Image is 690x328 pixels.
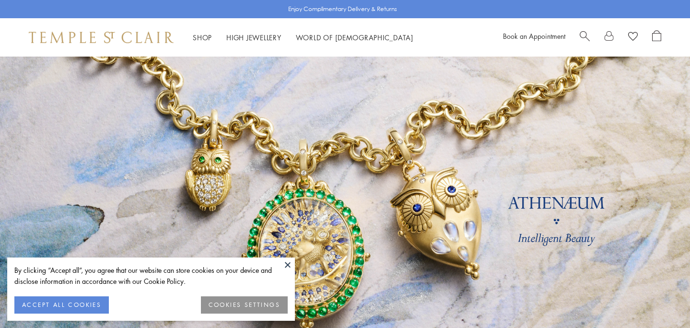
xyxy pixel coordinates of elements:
a: World of [DEMOGRAPHIC_DATA]World of [DEMOGRAPHIC_DATA] [296,33,413,42]
p: Enjoy Complimentary Delivery & Returns [288,4,397,14]
a: Search [580,30,590,45]
div: By clicking “Accept all”, you agree that our website can store cookies on your device and disclos... [14,265,288,287]
a: Open Shopping Bag [652,30,661,45]
button: ACCEPT ALL COOKIES [14,296,109,314]
a: Book an Appointment [503,31,565,41]
nav: Main navigation [193,32,413,44]
a: High JewelleryHigh Jewellery [226,33,281,42]
a: ShopShop [193,33,212,42]
button: COOKIES SETTINGS [201,296,288,314]
img: Temple St. Clair [29,32,174,43]
a: View Wishlist [628,30,638,45]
